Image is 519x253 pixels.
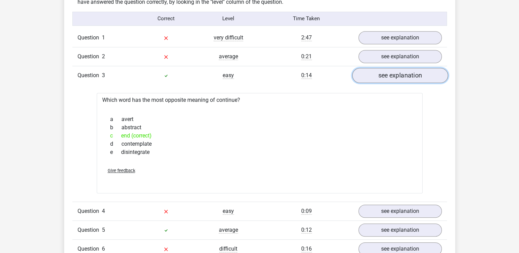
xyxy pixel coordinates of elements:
span: very difficult [214,34,243,41]
span: 0:12 [301,227,312,233]
span: 2:47 [301,34,312,41]
a: see explanation [352,68,448,83]
div: Level [197,15,260,23]
span: 0:14 [301,72,312,79]
span: Question [78,226,102,234]
span: average [219,53,238,60]
span: 5 [102,227,105,233]
span: easy [223,208,234,215]
span: 1 [102,34,105,41]
a: see explanation [358,31,442,44]
div: Correct [135,15,197,23]
span: 4 [102,208,105,214]
span: e [110,148,121,156]
a: see explanation [358,224,442,237]
span: 0:16 [301,245,312,252]
div: Which word has the most opposite meaning of continue? [97,93,423,193]
span: Question [78,207,102,215]
span: c [110,132,121,140]
a: see explanation [358,50,442,63]
div: abstract [105,123,414,132]
div: avert [105,115,414,123]
span: Give feedback [108,168,135,173]
span: easy [223,72,234,79]
span: Question [78,71,102,80]
div: end (correct) [105,132,414,140]
span: 2 [102,53,105,60]
span: 0:21 [301,53,312,60]
span: Question [78,52,102,61]
span: 0:09 [301,208,312,215]
span: average [219,227,238,233]
span: Question [78,245,102,253]
div: contemplate [105,140,414,148]
span: 3 [102,72,105,79]
span: d [110,140,121,148]
div: disintegrate [105,148,414,156]
span: Question [78,34,102,42]
span: difficult [219,245,237,252]
span: b [110,123,121,132]
span: 6 [102,245,105,252]
span: a [110,115,121,123]
a: see explanation [358,205,442,218]
div: Time Taken [259,15,353,23]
